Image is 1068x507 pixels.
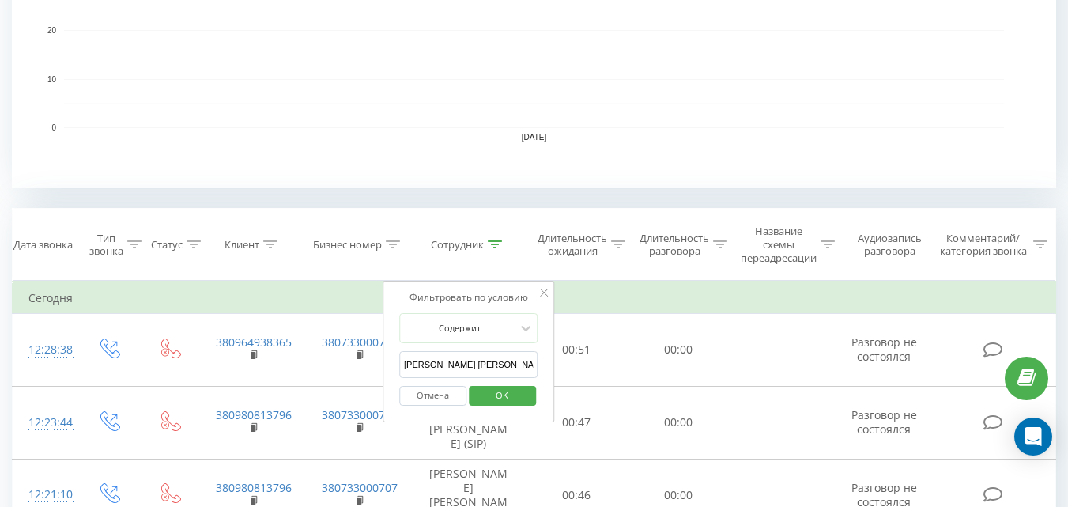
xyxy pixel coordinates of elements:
div: Фильтровать по условию [399,289,538,305]
td: 00:00 [628,386,730,459]
div: Тип звонка [89,232,123,259]
text: 20 [47,26,57,35]
td: Сегодня [13,282,1056,314]
button: OK [469,386,536,406]
div: Аудиозапись разговора [850,232,930,259]
span: Разговор не состоялся [851,407,917,437]
a: 380733000707 [322,480,398,495]
input: Введите значение [399,351,538,379]
a: 380733000707 [322,407,398,422]
a: 380964938365 [216,335,292,350]
a: 380733000707 [322,335,398,350]
text: [DATE] [522,133,547,142]
td: 00:51 [526,314,628,387]
div: Дата звонка [13,238,73,252]
div: Название схемы переадресации [741,225,817,265]
div: Комментарий/категория звонка [937,232,1029,259]
td: 00:47 [526,386,628,459]
div: Длительность разговора [640,232,709,259]
button: Отмена [399,386,466,406]
div: Длительность ожидания [538,232,607,259]
text: 10 [47,75,57,84]
div: Бизнес номер [313,238,382,252]
td: 00:00 [628,314,730,387]
div: Open Intercom Messenger [1014,418,1052,456]
span: OK [480,383,524,407]
div: Статус [151,238,183,252]
a: 380980813796 [216,407,292,422]
span: Разговор не состоялся [851,335,917,364]
div: Сотрудник [431,238,484,252]
a: 380980813796 [216,480,292,495]
div: 12:23:44 [28,407,62,438]
div: 12:28:38 [28,335,62,365]
div: Клиент [225,238,259,252]
text: 0 [51,123,56,132]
